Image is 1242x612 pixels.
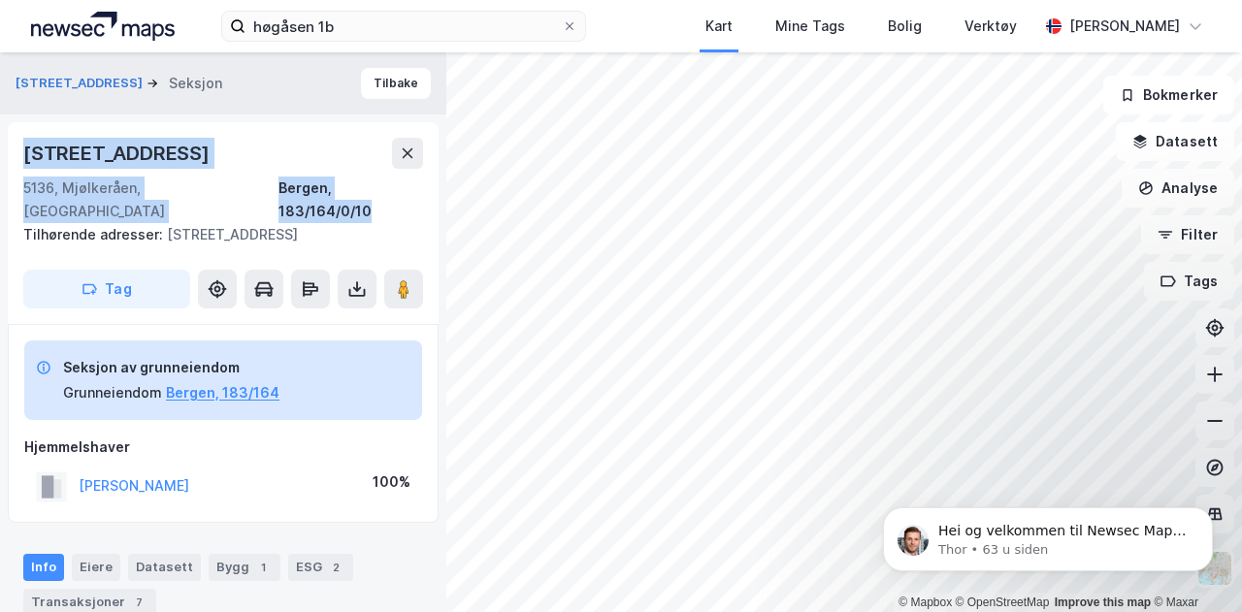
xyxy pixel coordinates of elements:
div: Verktøy [964,15,1017,38]
button: Tags [1144,262,1234,301]
div: Hjemmelshaver [24,435,422,459]
button: Bergen, 183/164 [166,381,279,404]
button: [STREET_ADDRESS] [16,74,147,93]
input: Søk på adresse, matrikkel, gårdeiere, leietakere eller personer [245,12,562,41]
button: Datasett [1116,122,1234,161]
button: Tag [23,270,190,308]
a: Mapbox [899,596,952,609]
div: [PERSON_NAME] [1069,15,1180,38]
div: 1 [253,558,273,577]
div: Grunneiendom [63,381,162,404]
a: Improve this map [1055,596,1151,609]
div: Datasett [128,554,201,581]
div: [STREET_ADDRESS] [23,223,408,246]
div: ESG [288,554,353,581]
button: Tilbake [361,68,431,99]
div: Eiere [72,554,120,581]
div: 100% [373,470,410,494]
button: Filter [1141,215,1234,254]
span: Tilhørende adresser: [23,226,167,242]
div: Kart [705,15,733,38]
button: Bokmerker [1103,76,1234,114]
a: OpenStreetMap [956,596,1050,609]
div: Seksjon av grunneiendom [63,356,279,379]
div: 7 [129,593,148,612]
div: Mine Tags [775,15,845,38]
iframe: Intercom notifications melding [854,467,1242,602]
div: Bolig [888,15,922,38]
div: Seksjon [169,72,222,95]
button: Analyse [1122,169,1234,208]
div: 2 [326,558,345,577]
div: Bergen, 183/164/0/10 [278,177,423,223]
div: 5136, Mjølkeråen, [GEOGRAPHIC_DATA] [23,177,278,223]
div: [STREET_ADDRESS] [23,138,213,169]
div: Info [23,554,64,581]
img: logo.a4113a55bc3d86da70a041830d287a7e.svg [31,12,175,41]
div: Bygg [209,554,280,581]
